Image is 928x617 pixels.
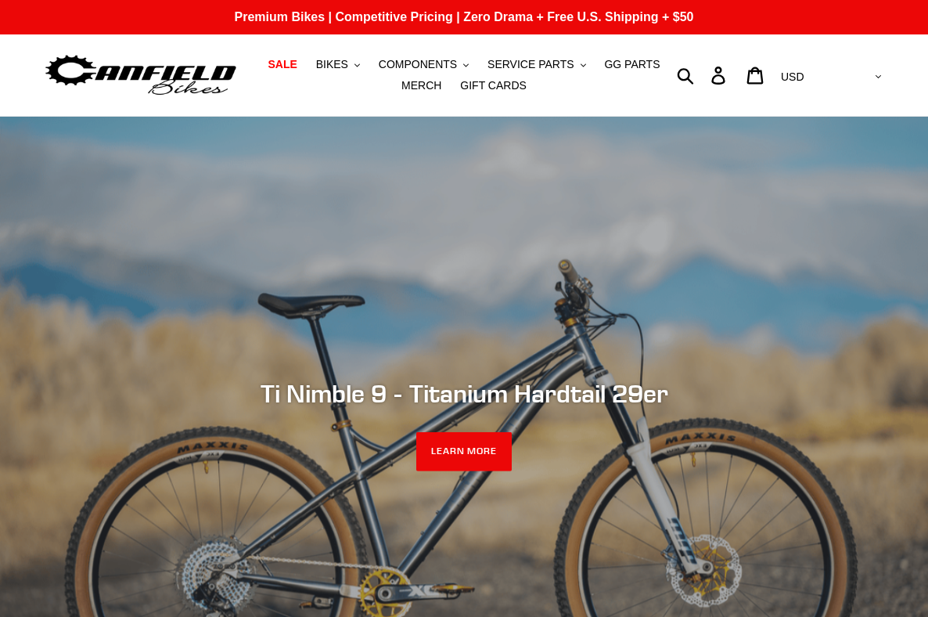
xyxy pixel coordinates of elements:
[260,54,304,75] a: SALE
[268,58,297,71] span: SALE
[316,58,348,71] span: BIKES
[604,58,660,71] span: GG PARTS
[371,54,477,75] button: COMPONENTS
[308,54,368,75] button: BIKES
[596,54,667,75] a: GG PARTS
[416,432,513,471] a: LEARN MORE
[43,379,885,409] h2: Ti Nimble 9 - Titanium Hardtail 29er
[379,58,457,71] span: COMPONENTS
[43,51,239,100] img: Canfield Bikes
[480,54,593,75] button: SERVICE PARTS
[452,75,534,96] a: GIFT CARDS
[460,79,527,92] span: GIFT CARDS
[401,79,441,92] span: MERCH
[487,58,574,71] span: SERVICE PARTS
[394,75,449,96] a: MERCH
